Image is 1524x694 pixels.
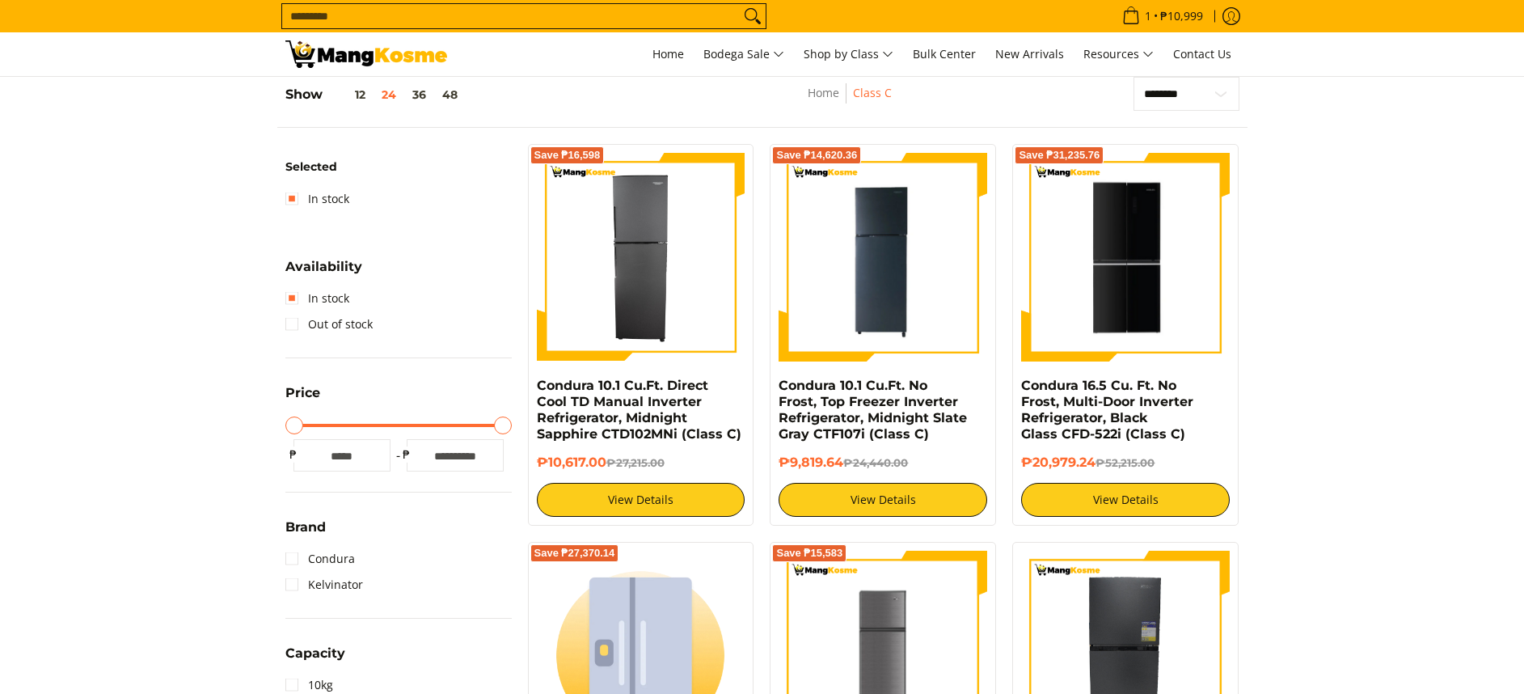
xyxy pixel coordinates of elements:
[1173,46,1231,61] span: Contact Us
[537,455,745,471] h6: ₱10,617.00
[537,153,745,362] img: Condura 10.1 Cu.Ft. Direct Cool TD Manual Inverter Refrigerator, Midnight Sapphire CTD102MNi (Cla...
[285,186,349,212] a: In stock
[537,483,745,517] a: View Details
[913,46,976,61] span: Bulk Center
[323,88,374,101] button: 12
[1083,44,1154,65] span: Resources
[1021,455,1230,471] h6: ₱20,979.24
[1158,11,1205,22] span: ₱10,999
[285,647,345,672] summary: Open
[1142,11,1154,22] span: 1
[905,32,984,76] a: Bulk Center
[1021,378,1193,442] a: Condura 16.5 Cu. Ft. No Frost, Multi-Door Inverter Refrigerator, Black Glass CFD-522i (Class C)
[434,88,466,101] button: 48
[1117,7,1208,25] span: •
[285,647,345,660] span: Capacity
[285,40,447,68] img: Class C Home &amp; Business Appliances: Up to 70% Off l Mang Kosme
[843,456,908,469] del: ₱24,440.00
[606,456,665,469] del: ₱27,215.00
[374,88,404,101] button: 24
[285,160,512,175] h6: Selected
[285,87,466,103] h5: Show
[853,85,892,100] a: Class C
[796,32,901,76] a: Shop by Class
[808,85,839,100] a: Home
[285,446,302,463] span: ₱
[534,548,615,558] span: Save ₱27,370.14
[285,286,349,311] a: In stock
[285,521,326,546] summary: Open
[537,378,741,442] a: Condura 10.1 Cu.Ft. Direct Cool TD Manual Inverter Refrigerator, Midnight Sapphire CTD102MNi (Cla...
[740,4,766,28] button: Search
[703,44,784,65] span: Bodega Sale
[779,455,987,471] h6: ₱9,819.64
[285,521,326,534] span: Brand
[1075,32,1162,76] a: Resources
[285,387,320,400] span: Price
[285,387,320,412] summary: Open
[987,32,1072,76] a: New Arrivals
[1021,155,1230,359] img: Condura 16.5 Cu. Ft. No Frost, Multi-Door Inverter Refrigerator, Black Glass CFD-522i (Class C)
[534,150,601,160] span: Save ₱16,598
[285,260,362,286] summary: Open
[1096,456,1155,469] del: ₱52,215.00
[1021,483,1230,517] a: View Details
[285,546,355,572] a: Condura
[779,378,967,442] a: Condura 10.1 Cu.Ft. No Frost, Top Freezer Inverter Refrigerator, Midnight Slate Gray CTF107i (Cla...
[644,32,692,76] a: Home
[652,46,684,61] span: Home
[463,32,1239,76] nav: Main Menu
[695,32,792,76] a: Bodega Sale
[804,44,893,65] span: Shop by Class
[1165,32,1239,76] a: Contact Us
[779,483,987,517] a: View Details
[285,260,362,273] span: Availability
[285,572,363,598] a: Kelvinator
[995,46,1064,61] span: New Arrivals
[404,88,434,101] button: 36
[1019,150,1100,160] span: Save ₱31,235.76
[712,83,988,120] nav: Breadcrumbs
[399,446,415,463] span: ₱
[779,153,987,362] img: Condura 10.1 Cu.Ft. No Frost, Top Freezer Inverter Refrigerator, Midnight Slate Gray CTF107i (Cla...
[776,548,842,558] span: Save ₱15,583
[285,311,373,337] a: Out of stock
[776,150,857,160] span: Save ₱14,620.36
